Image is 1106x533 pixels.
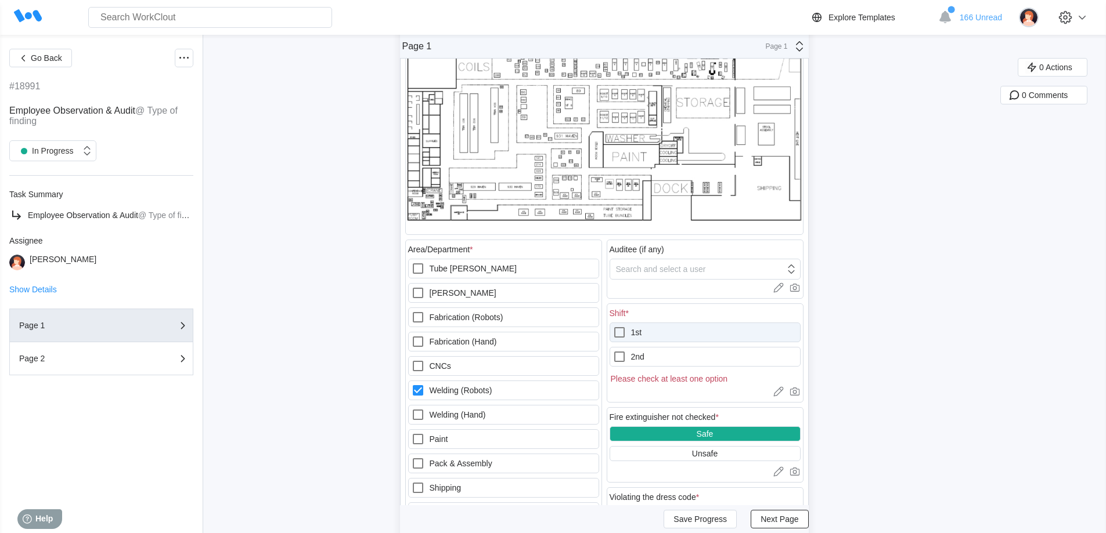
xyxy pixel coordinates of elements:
[1019,8,1039,27] img: user-2.png
[697,429,714,438] div: Safe
[408,454,599,473] label: Pack & Assembly
[408,380,599,400] label: Welding (Robots)
[402,41,432,52] div: Page 1
[30,255,96,270] div: [PERSON_NAME]
[664,510,737,528] button: Save Progress
[673,515,727,523] span: Save Progress
[759,42,788,50] div: Page 1
[610,309,629,318] div: Shift
[751,510,808,528] button: Next Page
[9,190,193,199] div: Task Summary
[9,106,178,126] mark: @ Type of finding
[828,13,895,22] div: Explore Templates
[16,143,74,159] div: In Progress
[1039,63,1072,71] span: 0 Actions
[408,502,599,522] label: Offices
[408,356,599,376] label: CNCs
[9,106,135,115] span: Employee Observation & Audit
[1022,91,1068,99] span: 0 Comments
[610,245,664,254] div: Auditee (if any)
[9,81,40,92] div: #18991
[9,255,25,270] img: user-2.png
[408,478,599,498] label: Shipping
[9,236,193,245] div: Assignee
[408,245,473,254] div: Area/Department
[610,322,801,342] label: 1st
[408,307,599,327] label: Fabrication (Robots)
[810,10,932,24] a: Explore Templates
[408,332,599,351] label: Fabrication (Hand)
[31,54,62,62] span: Go Back
[9,285,57,293] button: Show Details
[9,309,193,342] button: Page 1
[960,13,1002,22] span: 166 Unread
[1000,86,1087,104] button: 0 Comments
[19,354,135,362] div: Page 2
[610,412,719,422] div: Fire extinguisher not checked
[9,342,193,375] button: Page 2
[408,283,599,303] label: [PERSON_NAME]
[408,259,599,278] label: Tube [PERSON_NAME]
[408,405,599,425] label: Welding (Hand)
[28,211,138,220] span: Employee Observation & Audit
[9,208,193,222] a: Employee Observation & Audit@ Type of finding
[616,264,706,274] div: Search and select a user
[9,49,72,67] button: Go Back
[761,515,798,523] span: Next Page
[88,7,332,28] input: Search WorkClout
[138,211,201,220] mark: @ Type of finding
[692,449,718,458] div: Unsafe
[610,492,700,502] div: Violating the dress code
[406,43,803,234] img: PlantLayout.jpg
[610,371,801,383] div: Please check at least one option
[610,347,801,367] label: 2nd
[408,429,599,449] label: Paint
[19,321,135,329] div: Page 1
[1018,58,1087,77] button: 0 Actions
